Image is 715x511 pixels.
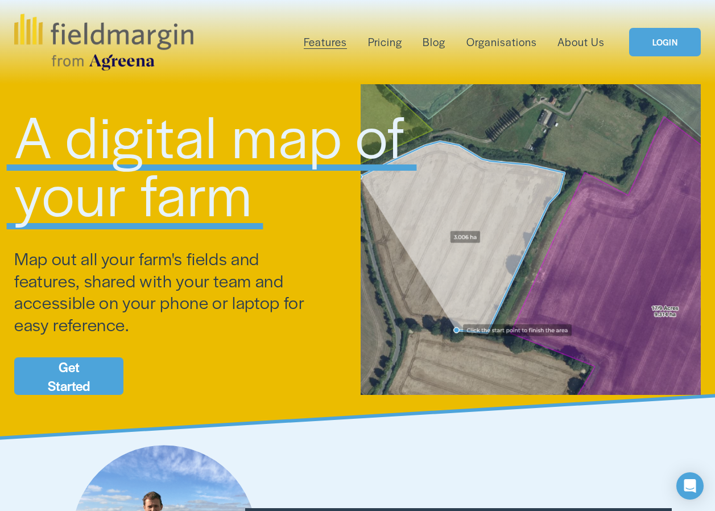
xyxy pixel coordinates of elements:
span: A digital map of your farm [14,93,418,233]
a: Blog [423,33,445,51]
a: Pricing [368,33,402,51]
span: Features [304,34,347,50]
img: fieldmargin.com [14,14,193,71]
a: Organisations [466,33,537,51]
a: About Us [557,33,605,51]
a: LOGIN [629,28,701,57]
span: Map out all your farm's fields and features, shared with your team and accessible on your phone o... [14,246,308,336]
a: Get Started [14,357,123,395]
a: folder dropdown [304,33,347,51]
div: Open Intercom Messenger [676,472,704,500]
